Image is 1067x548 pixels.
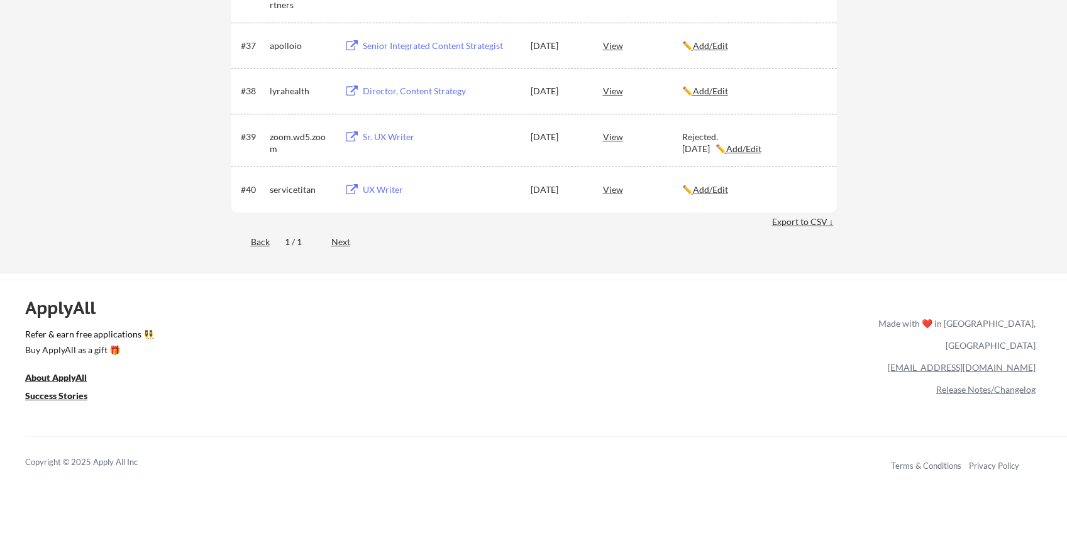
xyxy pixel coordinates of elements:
a: Privacy Policy [969,461,1019,471]
div: Rejected. [DATE] ✏️ [682,131,826,155]
u: Add/Edit [693,85,728,96]
a: Buy ApplyAll as a gift 🎁 [25,343,151,359]
div: #40 [241,184,265,196]
div: [DATE] [531,40,586,52]
div: [DATE] [531,131,586,143]
u: Success Stories [25,390,87,401]
div: View [603,178,682,200]
a: Success Stories [25,389,104,405]
div: #39 [241,131,265,143]
div: apolloio [270,40,333,52]
u: Add/Edit [726,143,761,154]
div: Back [231,236,270,248]
div: Buy ApplyAll as a gift 🎁 [25,346,151,354]
div: [DATE] [531,184,586,196]
div: 1 / 1 [285,236,316,248]
div: Copyright © 2025 Apply All Inc [25,456,170,469]
div: View [603,79,682,102]
div: Director, Content Strategy [363,85,519,97]
div: ✏️ [682,184,826,196]
div: UX Writer [363,184,519,196]
div: ApplyAll [25,297,110,319]
div: View [603,34,682,57]
u: Add/Edit [693,40,728,51]
div: ✏️ [682,85,826,97]
a: About ApplyAll [25,371,104,386]
div: Sr. UX Writer [363,131,519,143]
div: View [603,125,682,148]
u: Add/Edit [693,184,728,195]
div: Export to CSV ↓ [772,216,837,228]
a: Refer & earn free applications 👯‍♀️ [25,330,616,343]
div: ✏️ [682,40,826,52]
div: Senior Integrated Content Strategist [363,40,519,52]
div: [DATE] [531,85,586,97]
div: zoom.wd5.zoom [270,131,333,155]
a: Terms & Conditions [891,461,961,471]
a: [EMAIL_ADDRESS][DOMAIN_NAME] [888,362,1036,373]
div: #38 [241,85,265,97]
div: #37 [241,40,265,52]
div: servicetitan [270,184,333,196]
div: lyrahealth [270,85,333,97]
a: Release Notes/Changelog [936,384,1036,395]
div: Made with ❤️ in [GEOGRAPHIC_DATA], [GEOGRAPHIC_DATA] [873,312,1036,356]
div: Next [331,236,365,248]
u: About ApplyAll [25,372,87,383]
